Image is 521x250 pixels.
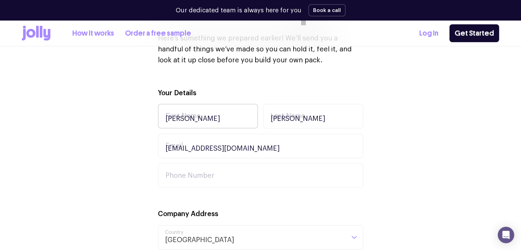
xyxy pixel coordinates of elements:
[125,28,191,39] a: Order a free sample
[498,227,514,243] div: Open Intercom Messenger
[165,226,234,249] span: [GEOGRAPHIC_DATA]
[308,4,346,16] button: Book a call
[234,226,345,249] input: Search for option
[176,6,301,15] p: Our dedicated team is always here for you
[158,209,218,219] label: Company Address
[419,28,438,39] a: Log In
[72,28,114,39] a: How it works
[449,24,499,42] a: Get Started
[158,33,363,66] p: Here’s something we prepared earlier! We’ll send you a handful of things we’ve made so you can ho...
[158,88,196,98] label: Your Details
[158,225,363,250] div: Search for option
